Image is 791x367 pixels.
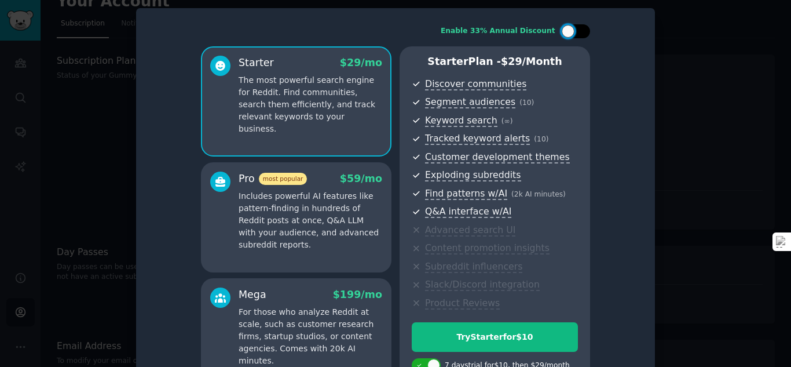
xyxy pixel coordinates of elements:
[511,190,566,198] span: ( 2k AI minutes )
[425,115,497,127] span: Keyword search
[425,206,511,218] span: Q&A interface w/AI
[259,173,307,185] span: most popular
[425,169,521,181] span: Exploding subreddits
[425,133,530,145] span: Tracked keyword alerts
[519,99,534,107] span: ( 10 )
[501,56,562,67] span: $ 29 /month
[239,190,382,251] p: Includes powerful AI features like pattern-finding in hundreds of Reddit posts at once, Q&A LLM w...
[412,54,578,69] p: Starter Plan -
[333,289,382,300] span: $ 199 /mo
[425,224,515,237] span: Advanced search UI
[441,26,555,37] div: Enable 33% Annual Discount
[425,78,526,90] span: Discover communities
[239,288,266,302] div: Mega
[239,74,382,135] p: The most powerful search engine for Reddit. Find communities, search them efficiently, and track ...
[425,151,570,163] span: Customer development themes
[501,117,513,125] span: ( ∞ )
[412,322,578,352] button: TryStarterfor$10
[425,242,550,255] span: Content promotion insights
[239,172,307,186] div: Pro
[239,306,382,367] p: For those who analyze Reddit at scale, such as customer research firms, startup studios, or conte...
[425,188,507,200] span: Find patterns w/AI
[425,297,500,310] span: Product Reviews
[340,57,382,68] span: $ 29 /mo
[239,56,274,70] div: Starter
[412,331,577,343] div: Try Starter for $10
[425,279,540,291] span: Slack/Discord integration
[534,135,548,143] span: ( 10 )
[425,261,522,273] span: Subreddit influencers
[340,173,382,184] span: $ 59 /mo
[425,96,515,108] span: Segment audiences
